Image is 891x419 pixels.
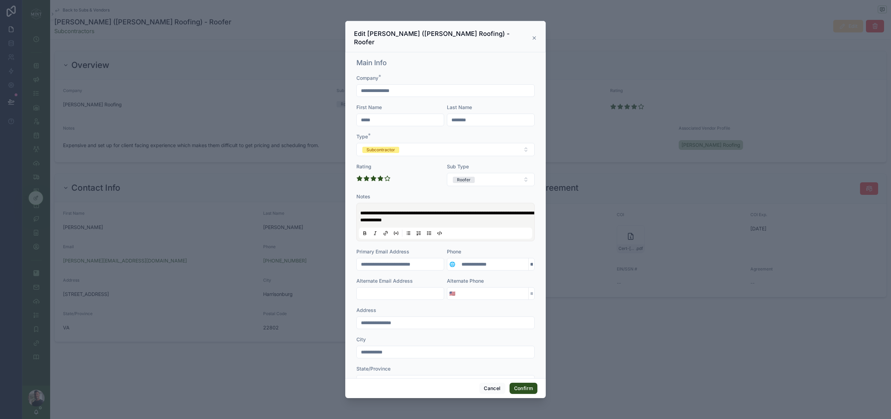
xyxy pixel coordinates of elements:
button: Select Button [447,287,457,300]
span: 🇺🇸 [449,290,455,297]
span: Primary Email Address [356,249,409,254]
button: Unselect ROOFER [453,176,475,183]
span: State/Province [356,366,391,372]
span: Type [356,134,368,139]
span: City [356,336,366,342]
span: Notes [356,193,370,199]
span: First Name [356,104,382,110]
button: Select Button [356,143,535,156]
div: Roofer [457,177,471,183]
button: Confirm [510,383,537,394]
h3: Edit [PERSON_NAME] ([PERSON_NAME] Roofing) - Roofer [354,30,531,46]
span: Rating [356,163,371,169]
span: Alternate Email Address [356,278,413,284]
button: Cancel [479,383,505,394]
button: Select Button [447,173,535,186]
span: Last Name [447,104,472,110]
span: Address [356,307,376,313]
div: Subcontractor [366,147,395,153]
button: Select Button [447,258,457,271]
span: Sub Type [447,163,469,169]
span: Phone [447,249,461,254]
span: 🌐 [449,261,455,268]
h1: Main Info [356,58,387,68]
span: Company [356,75,378,81]
span: Alternate Phone [447,278,484,284]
